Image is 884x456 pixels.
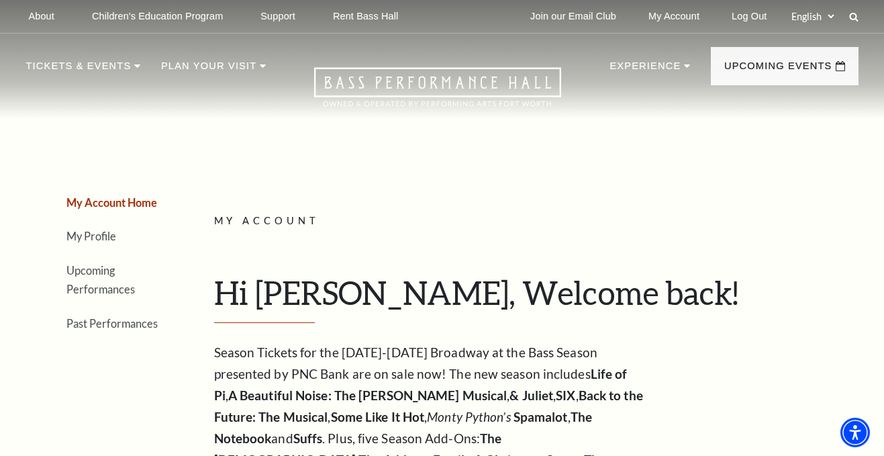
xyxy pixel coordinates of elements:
[556,387,575,403] strong: SIX
[29,11,54,22] p: About
[214,273,848,323] h1: Hi [PERSON_NAME], Welcome back!
[331,409,425,424] strong: Some Like It Hot
[333,11,399,22] p: Rent Bass Hall
[214,409,592,446] strong: The Notebook
[228,387,507,403] strong: A Beautiful Noise: The [PERSON_NAME] Musical
[509,387,553,403] strong: & Juliet
[66,264,135,296] a: Upcoming Performances
[266,67,609,119] a: Open this option
[840,418,870,447] div: Accessibility Menu
[427,409,510,424] em: Monty Python’s
[161,58,256,82] p: Plan Your Visit
[66,196,157,209] a: My Account Home
[293,430,323,446] strong: Suffs
[214,215,320,226] span: My Account
[724,58,832,82] p: Upcoming Events
[609,58,681,82] p: Experience
[66,230,116,242] a: My Profile
[513,409,568,424] strong: Spamalot
[66,317,158,330] a: Past Performances
[789,10,836,23] select: Select:
[92,11,223,22] p: Children's Education Program
[214,387,643,424] strong: Back to the Future: The Musical
[260,11,295,22] p: Support
[26,58,132,82] p: Tickets & Events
